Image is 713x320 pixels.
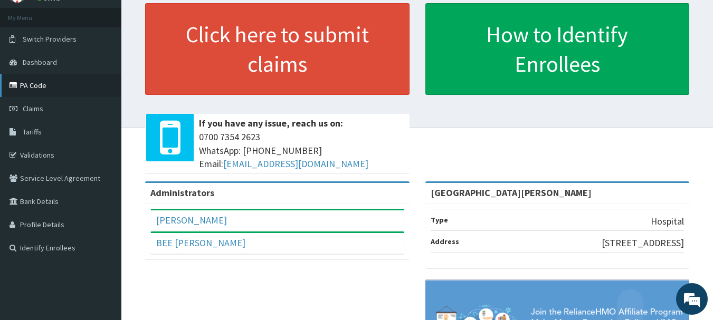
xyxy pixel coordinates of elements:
b: Type [431,215,448,225]
span: 0700 7354 2623 WhatsApp: [PHONE_NUMBER] Email: [199,130,404,171]
strong: [GEOGRAPHIC_DATA][PERSON_NAME] [431,187,592,199]
span: Dashboard [23,57,57,67]
span: Tariffs [23,127,42,137]
b: If you have any issue, reach us on: [199,117,343,129]
a: How to Identify Enrollees [425,3,690,95]
p: [STREET_ADDRESS] [602,236,684,250]
b: Address [431,237,459,246]
a: BEE [PERSON_NAME] [156,237,245,249]
a: [PERSON_NAME] [156,214,227,226]
span: Switch Providers [23,34,77,44]
span: Claims [23,104,43,113]
b: Administrators [150,187,214,199]
a: Click here to submit claims [145,3,410,95]
p: Hospital [651,215,684,228]
a: [EMAIL_ADDRESS][DOMAIN_NAME] [223,158,368,170]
